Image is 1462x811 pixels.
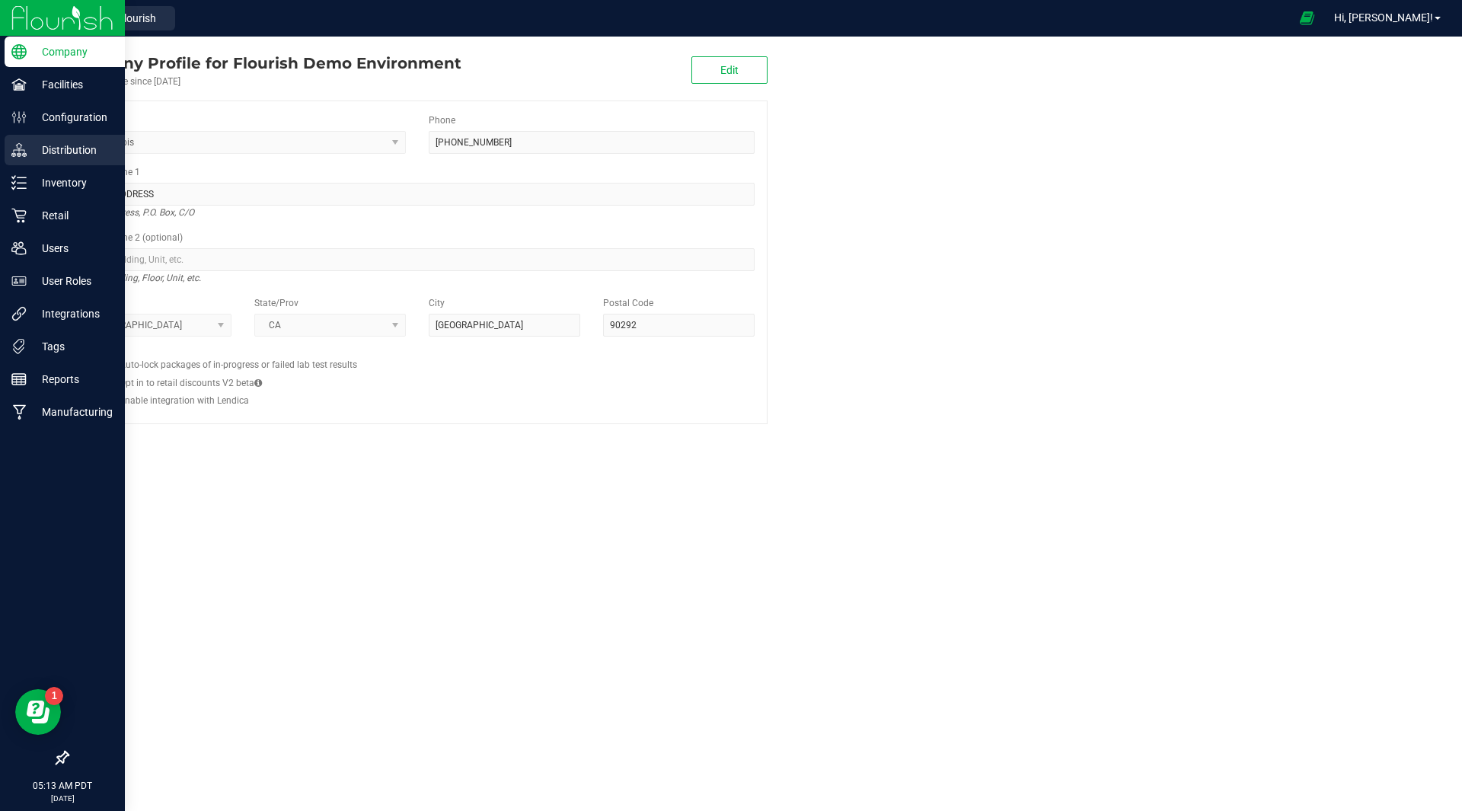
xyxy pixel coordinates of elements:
[7,793,118,804] p: [DATE]
[11,404,27,420] inline-svg: Manufacturing
[80,183,755,206] input: Address
[11,339,27,354] inline-svg: Tags
[27,75,118,94] p: Facilities
[27,108,118,126] p: Configuration
[45,687,63,705] iframe: Resource center unread badge
[1290,3,1324,33] span: Open Ecommerce Menu
[11,372,27,387] inline-svg: Reports
[11,77,27,92] inline-svg: Facilities
[27,370,118,388] p: Reports
[603,296,653,310] label: Postal Code
[7,779,118,793] p: 05:13 AM PDT
[120,376,262,390] label: Opt in to retail discounts V2 beta
[429,131,755,154] input: (123) 456-7890
[691,56,768,84] button: Edit
[27,174,118,192] p: Inventory
[120,358,357,372] label: Auto-lock packages of in-progress or failed lab test results
[603,314,755,337] input: Postal Code
[27,206,118,225] p: Retail
[120,394,249,407] label: Enable integration with Lendica
[11,175,27,190] inline-svg: Inventory
[11,44,27,59] inline-svg: Company
[27,239,118,257] p: Users
[27,43,118,61] p: Company
[720,64,739,76] span: Edit
[429,296,445,310] label: City
[11,142,27,158] inline-svg: Distribution
[254,296,298,310] label: State/Prov
[27,403,118,421] p: Manufacturing
[11,306,27,321] inline-svg: Integrations
[27,272,118,290] p: User Roles
[1334,11,1433,24] span: Hi, [PERSON_NAME]!
[429,314,580,337] input: City
[11,273,27,289] inline-svg: User Roles
[27,141,118,159] p: Distribution
[67,52,461,75] div: Flourish Demo Environment
[80,348,755,358] h2: Configs
[11,241,27,256] inline-svg: Users
[15,689,61,735] iframe: Resource center
[80,203,194,222] i: Street address, P.O. Box, C/O
[80,248,755,271] input: Suite, Building, Unit, etc.
[11,110,27,125] inline-svg: Configuration
[429,113,455,127] label: Phone
[80,231,183,244] label: Address Line 2 (optional)
[11,208,27,223] inline-svg: Retail
[27,305,118,323] p: Integrations
[80,269,201,287] i: Suite, Building, Floor, Unit, etc.
[27,337,118,356] p: Tags
[67,75,461,88] div: Account active since [DATE]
